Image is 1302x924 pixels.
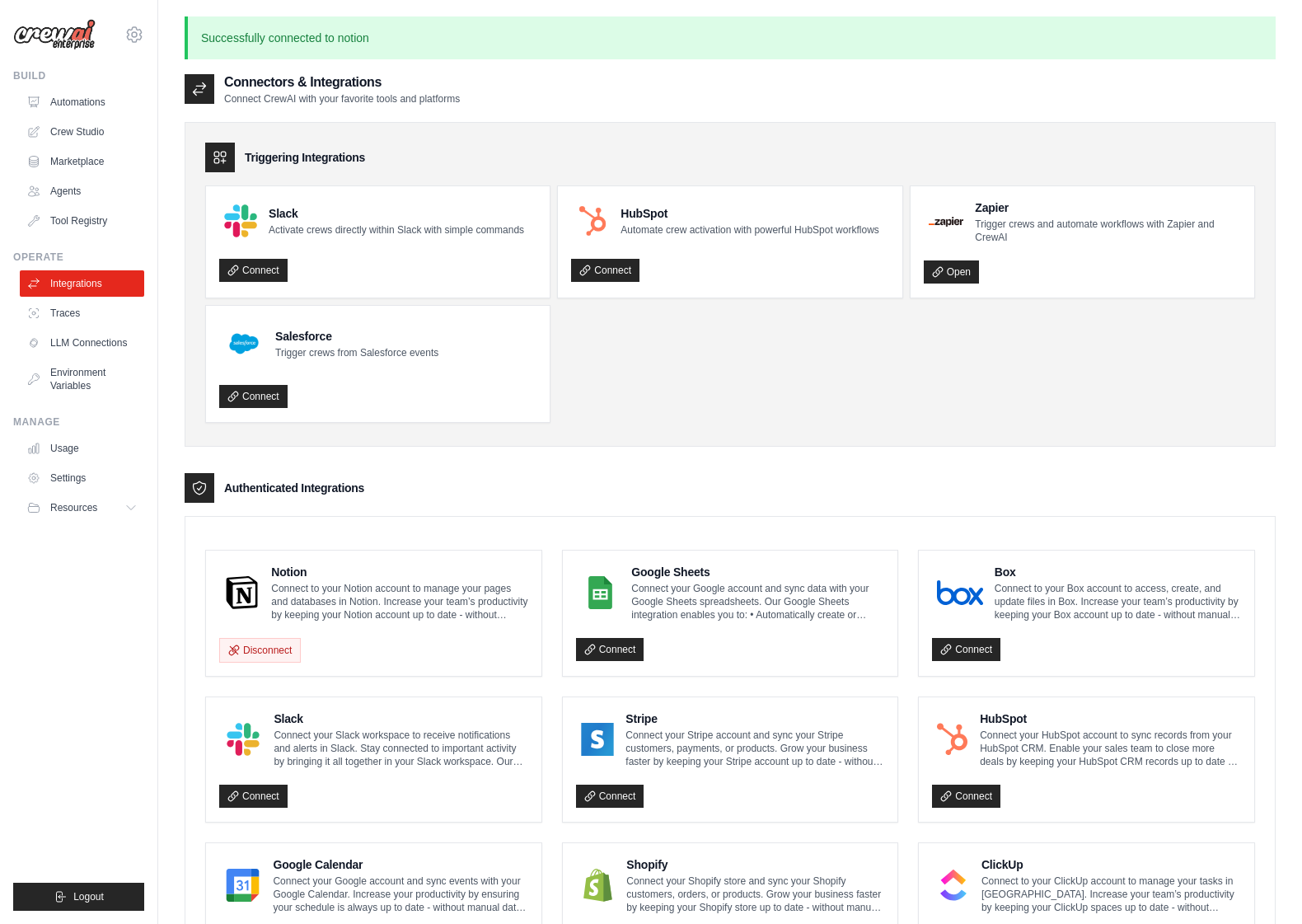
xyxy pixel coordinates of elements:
p: Trigger crews from Salesforce events [275,346,438,359]
h4: Stripe [625,711,884,727]
img: Box Logo [937,576,982,609]
img: Google Sheets Logo [581,576,621,609]
h4: Notion [271,564,527,580]
h4: HubSpot [980,711,1241,727]
img: Google Calendar Logo [224,869,261,902]
h3: Authenticated Integrations [224,480,364,496]
a: Marketplace [20,148,144,175]
img: ClickUp Logo [937,869,970,902]
a: Usage [20,435,144,462]
h3: Triggering Integrations [245,149,365,166]
div: Build [13,69,144,82]
span: Resources [50,501,97,514]
img: Slack Logo [224,204,257,237]
div: Operate [13,251,144,264]
a: Crew Studio [20,119,144,145]
a: Connect [932,638,1000,661]
p: Connect your HubSpot account to sync records from your HubSpot CRM. Enable your sales team to clo... [980,729,1241,768]
img: Zapier Logo [929,217,964,227]
h4: Zapier [975,199,1241,216]
h4: Salesforce [275,328,438,345]
p: Automate crew activation with powerful HubSpot workflows [621,223,878,237]
a: Open [924,260,979,284]
h4: Google Calendar [273,856,527,873]
button: Logout [13,883,144,911]
p: Successfully connected to notion [185,16,1276,59]
a: Connect [219,259,288,282]
p: Connect CrewAI with your favorite tools and platforms [224,92,460,106]
h4: Google Sheets [631,564,884,580]
h2: Connectors & Integrations [224,73,460,92]
p: Connect your Google account and sync data with your Google Sheets spreadsheets. Our Google Sheets... [631,582,884,621]
a: Automations [20,89,144,115]
a: Connect [932,785,1000,808]
p: Connect to your Notion account to manage your pages and databases in Notion. Increase your team’s... [271,582,527,621]
p: Connect to your ClickUp account to manage your tasks in [GEOGRAPHIC_DATA]. Increase your team’s p... [981,875,1241,914]
h4: Slack [269,205,524,222]
a: Connect [571,259,639,282]
img: Stripe Logo [581,723,615,756]
a: LLM Connections [20,330,144,356]
p: Connect your Shopify store and sync your Shopify customers, orders, or products. Grow your busine... [626,875,884,914]
a: Settings [20,465,144,491]
p: Trigger crews and automate workflows with Zapier and CrewAI [975,218,1241,244]
button: Disconnect [219,638,301,663]
h4: Slack [274,711,527,727]
a: Connect [219,385,288,408]
h4: Box [995,564,1241,580]
img: HubSpot Logo [937,723,968,756]
a: Connect [219,785,288,808]
p: Connect your Google account and sync events with your Google Calendar. Increase your productivity... [273,875,527,914]
a: Tool Registry [20,208,144,234]
a: Connect [576,785,644,808]
a: Traces [20,300,144,326]
img: Notion Logo [224,576,260,609]
h4: ClickUp [981,856,1241,873]
img: Salesforce Logo [224,324,264,364]
p: Activate crews directly within Slack with simple commands [269,223,524,237]
img: HubSpot Logo [576,204,609,237]
a: Connect [576,638,644,661]
img: Slack Logo [224,723,262,756]
div: Manage [13,415,144,429]
button: Resources [20,495,144,521]
img: Logo [13,19,96,50]
p: Connect to your Box account to access, create, and update files in Box. Increase your team’s prod... [995,582,1241,621]
a: Environment Variables [20,359,144,399]
img: Shopify Logo [581,869,616,902]
a: Agents [20,178,144,204]
h4: Shopify [626,856,884,873]
a: Integrations [20,270,144,297]
h4: HubSpot [621,205,878,222]
p: Connect your Slack workspace to receive notifications and alerts in Slack. Stay connected to impo... [274,729,527,768]
p: Connect your Stripe account and sync your Stripe customers, payments, or products. Grow your busi... [625,729,884,768]
span: Logout [73,890,104,903]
